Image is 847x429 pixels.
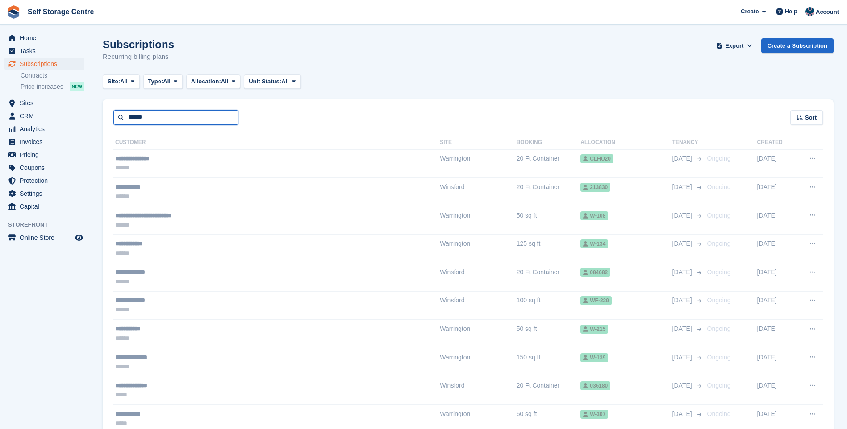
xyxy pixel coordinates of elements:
span: Settings [20,187,73,200]
span: Export [725,41,743,50]
a: menu [4,58,84,70]
a: Create a Subscription [761,38,834,53]
span: Account [816,8,839,16]
a: menu [4,97,84,109]
a: Contracts [21,71,84,80]
span: Help [785,7,797,16]
a: menu [4,148,84,161]
div: NEW [70,82,84,91]
span: Tasks [20,45,73,57]
a: menu [4,45,84,57]
a: menu [4,32,84,44]
h1: Subscriptions [103,38,174,50]
a: menu [4,123,84,135]
img: stora-icon-8386f47178a22dfd0bd8f6a31ec36ba5ce8667c1dd55bd0f319d3a0aa187defe.svg [7,5,21,19]
a: menu [4,136,84,148]
span: Capital [20,200,73,213]
a: menu [4,174,84,187]
a: menu [4,187,84,200]
p: Recurring billing plans [103,52,174,62]
span: Create [741,7,759,16]
span: Sites [20,97,73,109]
span: Storefront [8,220,89,229]
span: Price increases [21,82,63,91]
a: Preview store [74,232,84,243]
a: menu [4,231,84,244]
a: menu [4,161,84,174]
a: menu [4,110,84,122]
a: menu [4,200,84,213]
span: Invoices [20,136,73,148]
img: Clair Cole [805,7,814,16]
span: CRM [20,110,73,122]
span: Coupons [20,161,73,174]
span: Home [20,32,73,44]
span: Protection [20,174,73,187]
a: Price increases NEW [21,82,84,91]
span: Analytics [20,123,73,135]
span: Online Store [20,231,73,244]
span: Subscriptions [20,58,73,70]
a: Self Storage Centre [24,4,97,19]
span: Pricing [20,148,73,161]
button: Export [715,38,754,53]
